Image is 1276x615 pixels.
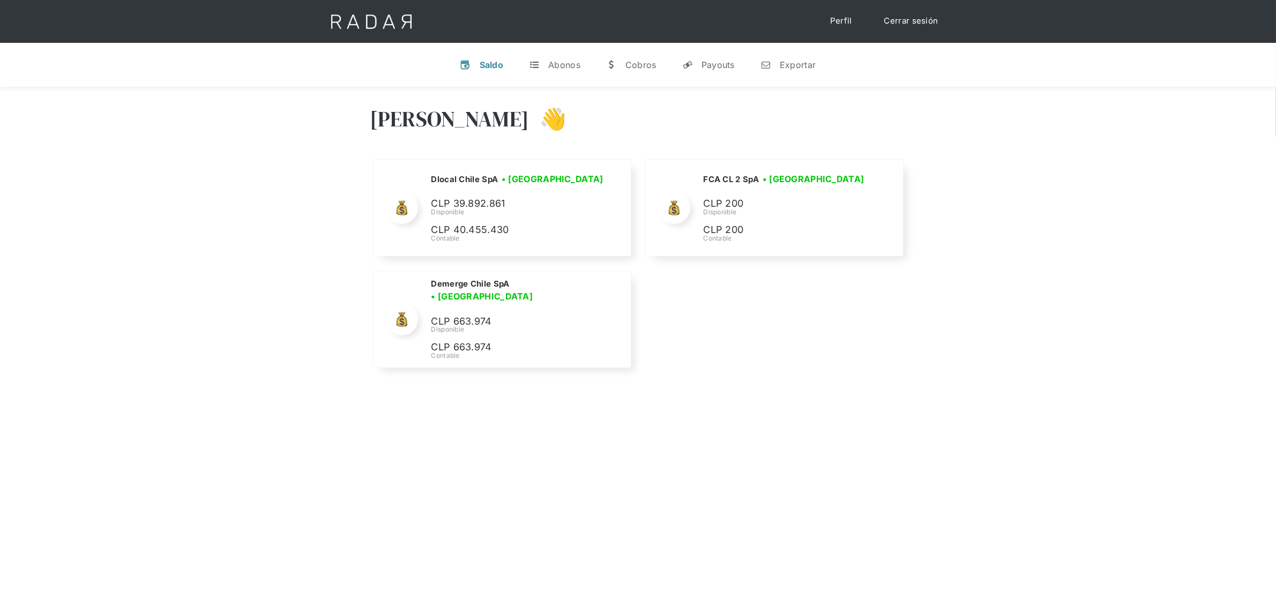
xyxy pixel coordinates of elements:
p: CLP 200 [703,222,864,238]
div: t [529,59,540,70]
div: w [606,59,617,70]
h3: [PERSON_NAME] [370,106,529,132]
p: CLP 663.974 [431,340,592,355]
div: Disponible [431,325,617,334]
div: Contable [703,234,868,243]
div: v [460,59,471,70]
a: Perfil [819,11,863,32]
p: CLP 663.974 [431,314,592,329]
h2: Demerge Chile SpA [431,279,509,289]
div: Disponible [431,207,607,217]
div: y [682,59,693,70]
div: Disponible [703,207,868,217]
h3: 👋 [529,106,566,132]
div: Contable [431,234,607,243]
h3: • [GEOGRAPHIC_DATA] [502,172,603,185]
a: Cerrar sesión [874,11,949,32]
h2: FCA CL 2 SpA [703,174,759,185]
div: Saldo [480,59,504,70]
div: n [760,59,771,70]
div: Contable [431,351,617,361]
h3: • [GEOGRAPHIC_DATA] [763,172,864,185]
div: Abonos [548,59,580,70]
div: Cobros [625,59,656,70]
div: Exportar [780,59,816,70]
p: CLP 39.892.861 [431,196,592,212]
div: Payouts [702,59,735,70]
p: CLP 40.455.430 [431,222,592,238]
h3: • [GEOGRAPHIC_DATA] [431,290,533,303]
p: CLP 200 [703,196,864,212]
h2: Dlocal Chile SpA [431,174,498,185]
